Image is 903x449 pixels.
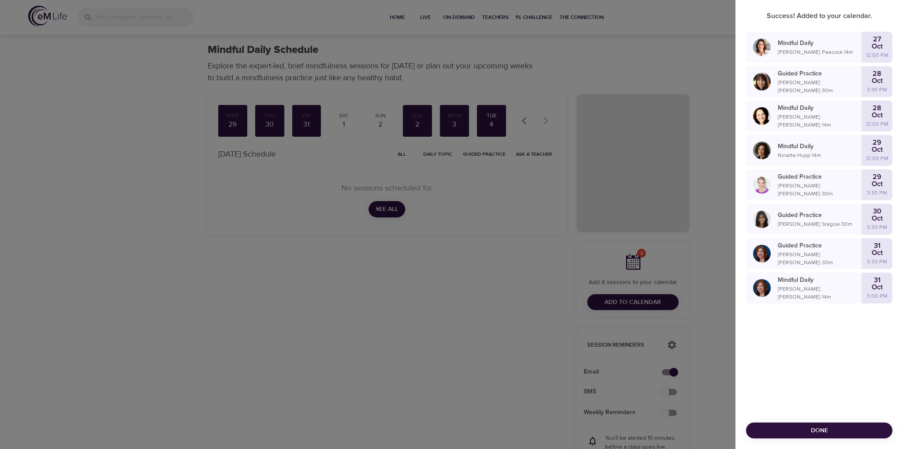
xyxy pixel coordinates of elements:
p: 12:00 PM [866,51,888,59]
p: 3:30 PM [867,223,887,231]
img: Elaine_Smookler-min.jpg [753,245,771,262]
p: 28 [873,105,881,112]
p: 31 [874,242,881,249]
p: 3:00 PM [867,292,888,300]
p: 12:00 PM [866,154,888,162]
p: 28 [873,70,881,77]
p: [PERSON_NAME] Peacock · 14 m [778,48,862,56]
img: Elaine_Smookler-min.jpg [753,279,771,297]
p: 3:30 PM [867,189,887,197]
p: Mindful Daily [778,276,862,285]
img: Ninette_Hupp-min.jpg [753,142,771,159]
p: [PERSON_NAME] [PERSON_NAME] · 30 m [778,182,862,198]
p: Guided Practice [778,69,862,79]
button: Done [746,423,892,439]
img: Andrea_Lieberstein-min.jpg [753,73,771,90]
img: Lara_Sragow-min.jpg [753,210,771,228]
img: Laurie_Weisman-min.jpg [753,107,771,125]
p: Success! Added to your calendar. [746,11,892,21]
p: Oct [872,249,883,256]
p: 3:30 PM [867,258,887,266]
p: [PERSON_NAME] [PERSON_NAME] · 14 m [778,285,862,301]
p: Guided Practice [778,211,862,220]
p: Guided Practice [778,241,862,251]
p: 31 [874,277,881,284]
p: 29 [873,173,881,180]
p: Oct [872,284,883,291]
p: Oct [872,77,883,84]
p: Mindful Daily [778,104,862,113]
p: Oct [872,215,883,222]
p: 3:30 PM [867,86,887,94]
span: Done [753,425,885,436]
p: [PERSON_NAME] [PERSON_NAME] · 14 m [778,113,862,129]
img: kellyb.jpg [753,176,771,194]
p: Oct [872,146,883,153]
p: Oct [872,43,883,50]
p: 27 [873,36,881,43]
p: 12:00 PM [866,120,888,128]
p: Mindful Daily [778,39,862,48]
p: Oct [872,112,883,119]
p: Guided Practice [778,172,862,182]
p: [PERSON_NAME] Sragow · 30 m [778,220,862,228]
p: 30 [873,208,881,215]
p: Mindful Daily [778,142,862,151]
p: Oct [872,180,883,187]
img: Susan_Peacock-min.jpg [753,38,771,56]
p: [PERSON_NAME] [PERSON_NAME] · 30 m [778,251,862,266]
p: Ninette Hupp · 14 m [778,151,862,159]
p: [PERSON_NAME] [PERSON_NAME] · 30 m [778,79,862,94]
p: 29 [873,139,881,146]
